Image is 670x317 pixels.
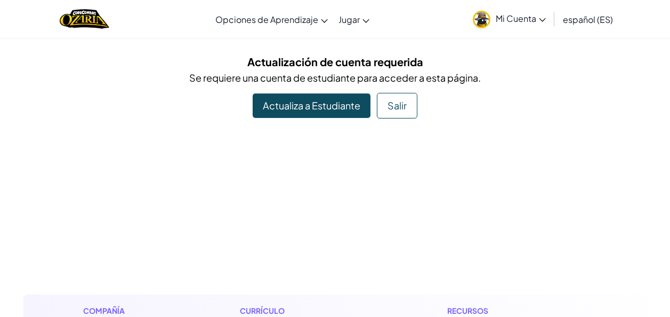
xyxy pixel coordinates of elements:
[377,93,417,118] button: Salir
[210,5,333,34] a: Opciones de Aprendizaje
[60,8,109,30] a: Ozaria by CodeCombat logo
[496,13,546,24] span: Mi Cuenta
[83,305,172,316] h1: Compañía
[467,2,551,36] a: Mi Cuenta
[215,14,318,25] span: Opciones de Aprendizaje
[447,305,587,316] h1: Recursos
[60,8,109,30] img: Home
[240,305,380,316] h1: Currículo
[473,11,490,28] img: avatar
[558,5,618,34] a: español (ES)
[563,14,613,25] span: español (ES)
[333,5,375,34] a: Jugar
[31,70,639,85] p: Se requiere una cuenta de estudiante para acceder a esta página.
[253,93,370,118] a: Actualiza a Estudiante
[31,53,639,70] h5: Actualización de cuenta requerida
[338,14,360,25] span: Jugar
